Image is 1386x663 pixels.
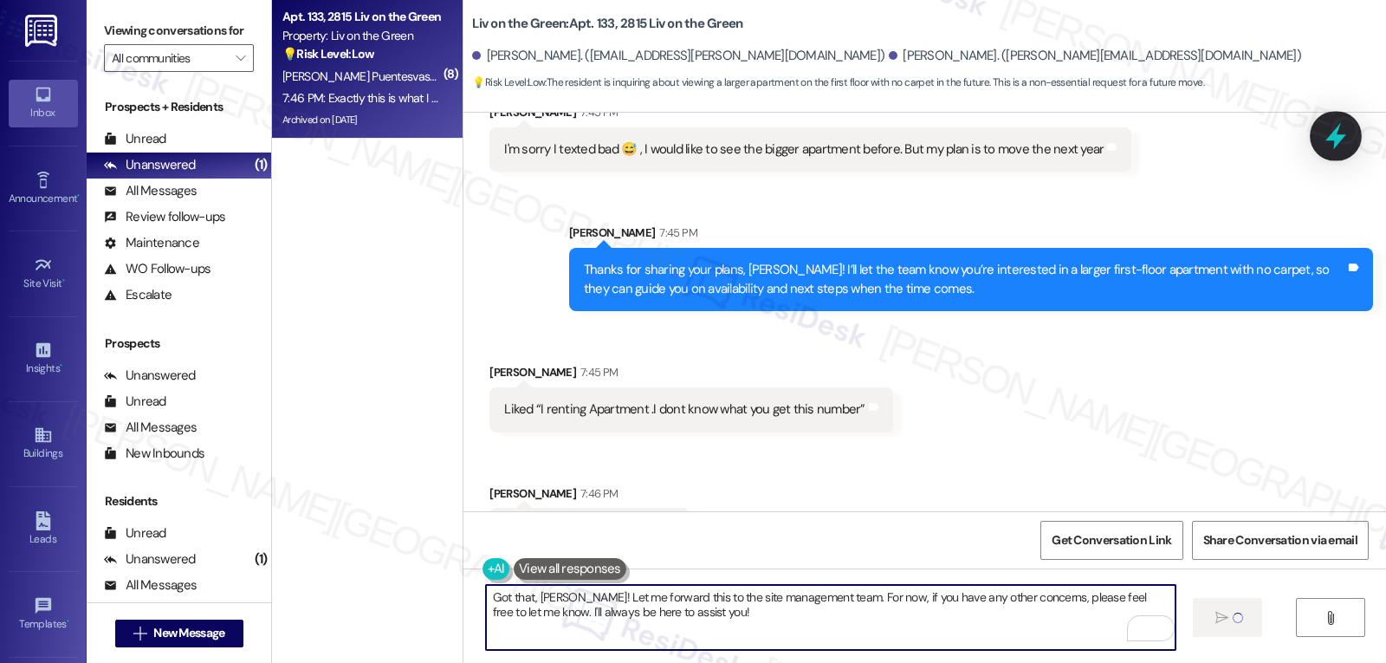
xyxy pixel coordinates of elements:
a: Leads [9,506,78,553]
div: Maintenance [104,234,199,252]
div: [PERSON_NAME]. ([PERSON_NAME][EMAIL_ADDRESS][DOMAIN_NAME]) [889,47,1301,65]
div: 7:46 PM: Exactly this is what I want 🙏🏻 [282,90,473,106]
b: Liv on the Green: Apt. 133, 2815 Liv on the Green [472,15,742,33]
div: All Messages [104,419,197,437]
span: • [62,275,65,287]
strong: 💡 Risk Level: Low [282,46,374,62]
div: Residents [87,492,271,510]
div: [PERSON_NAME] [569,224,1373,248]
div: 7:46 PM [576,484,618,503]
div: Unread [104,130,166,148]
textarea: To enrich screen reader interactions, please activate Accessibility in Grammarly extension settings [486,585,1176,650]
i:  [133,627,146,640]
div: Unread [104,524,166,543]
span: • [67,615,69,627]
div: Unanswered [104,367,196,385]
div: Archived on [DATE] [281,109,444,131]
i:  [1215,611,1228,625]
div: Unread [104,393,166,411]
i:  [1324,611,1337,625]
div: Unanswered [104,550,196,569]
label: Viewing conversations for [104,17,254,44]
div: 7:45 PM [576,103,618,121]
a: Buildings [9,420,78,467]
div: Unanswered [104,156,196,174]
a: Site Visit • [9,250,78,297]
span: Share Conversation via email [1203,531,1357,549]
span: Get Conversation Link [1052,531,1171,549]
div: WO Follow-ups [104,260,210,278]
div: Liked “I renting Apartment .I dont know what you get this number” [504,400,865,419]
input: All communities [112,44,226,72]
div: [PERSON_NAME] [489,484,689,509]
div: (1) [250,546,272,573]
i:  [236,51,245,65]
span: • [60,360,62,372]
button: Get Conversation Link [1040,521,1182,560]
button: New Message [115,620,243,647]
div: All Messages [104,576,197,595]
div: (1) [250,152,272,179]
div: Review follow-ups [104,208,225,226]
a: Templates • [9,591,78,638]
img: ResiDesk Logo [25,15,61,47]
div: New Inbounds [104,445,204,463]
div: Prospects + Residents [87,98,271,116]
div: 7:45 PM [655,224,696,242]
div: [PERSON_NAME] [489,103,1131,127]
div: 7:45 PM [576,363,618,381]
div: All Messages [104,182,197,200]
div: Thanks for sharing your plans, [PERSON_NAME]! I’ll let the team know you’re interested in a large... [584,261,1345,298]
a: Inbox [9,80,78,127]
div: [PERSON_NAME] [489,363,892,387]
button: Share Conversation via email [1192,521,1369,560]
div: Apt. 133, 2815 Liv on the Green [282,8,443,26]
span: : The resident is inquiring about viewing a larger apartment on the first floor with no carpet in... [472,74,1204,92]
a: Insights • [9,335,78,382]
div: Escalate [104,286,172,304]
div: Property: Liv on the Green [282,27,443,45]
strong: 💡 Risk Level: Low [472,75,545,89]
div: Prospects [87,335,271,353]
span: • [77,190,80,202]
span: [PERSON_NAME] Puentesvasquez [282,68,459,84]
div: [PERSON_NAME]. ([EMAIL_ADDRESS][PERSON_NAME][DOMAIN_NAME]) [472,47,884,65]
span: New Message [153,624,224,642]
div: I'm sorry I texted bad 😅 , I would like to see the bigger apartment before. But my plan is to mov... [504,140,1104,159]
